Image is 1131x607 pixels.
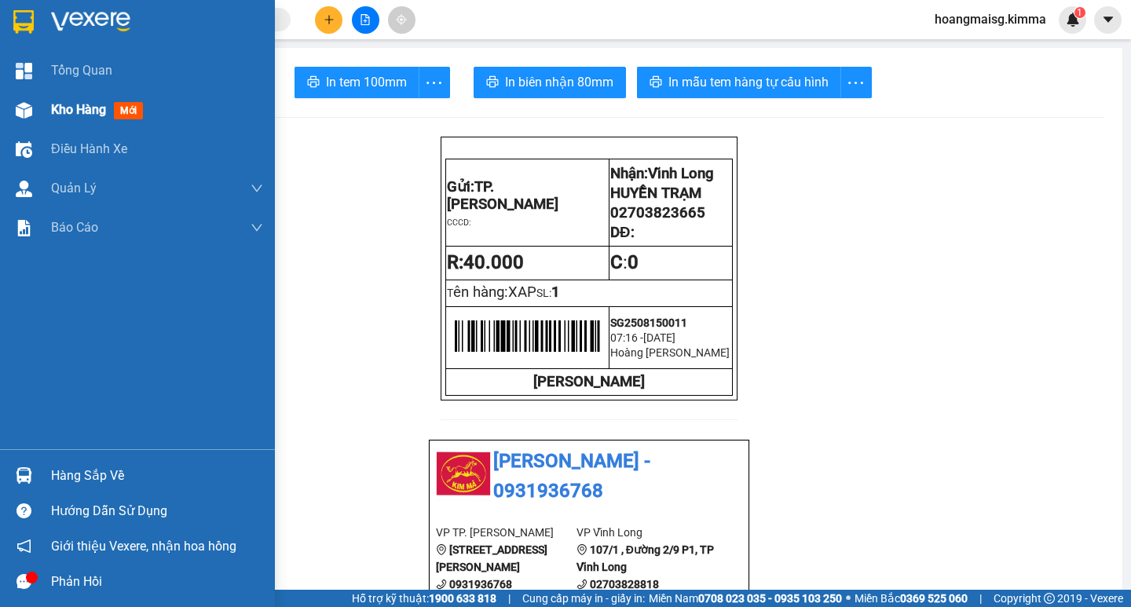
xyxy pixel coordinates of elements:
[360,14,371,25] span: file-add
[324,14,335,25] span: plus
[436,543,547,573] b: [STREET_ADDRESS][PERSON_NAME]
[51,102,106,117] span: Kho hàng
[508,590,511,607] span: |
[650,75,662,90] span: printer
[436,579,447,590] span: phone
[643,331,675,344] span: [DATE]
[51,139,127,159] span: Điều hành xe
[326,72,407,92] span: In tem 100mm
[1066,13,1080,27] img: icon-new-feature
[610,224,634,241] span: DĐ:
[419,67,450,98] button: more
[13,10,34,34] img: logo-vxr
[922,9,1059,29] span: hoangmaisg.kimma
[1077,7,1082,18] span: 1
[114,102,143,119] span: mới
[610,251,639,273] span: :
[449,578,512,591] b: 0931936768
[51,178,97,198] span: Quản Lý
[51,570,263,594] div: Phản hồi
[16,467,32,484] img: warehouse-icon
[533,373,645,390] strong: [PERSON_NAME]
[16,181,32,197] img: warehouse-icon
[505,72,613,92] span: In biên nhận 80mm
[610,331,643,344] span: 07:16 -
[576,579,587,590] span: phone
[419,73,449,93] span: more
[610,185,701,202] span: HUYỀN TRẠM
[315,6,342,34] button: plus
[1044,593,1055,604] span: copyright
[295,67,419,98] button: printerIn tem 100mm
[979,590,982,607] span: |
[447,178,558,213] span: Gửi:
[698,592,842,605] strong: 0708 023 035 - 0935 103 250
[429,592,496,605] strong: 1900 633 818
[307,75,320,90] span: printer
[16,539,31,554] span: notification
[536,287,551,299] span: SL:
[251,182,263,195] span: down
[447,218,471,228] span: CCCD:
[855,590,968,607] span: Miền Bắc
[436,447,491,502] img: logo.jpg
[522,590,645,607] span: Cung cấp máy in - giấy in:
[51,60,112,80] span: Tổng Quan
[649,590,842,607] span: Miền Nam
[51,536,236,556] span: Giới thiệu Vexere, nhận hoa hồng
[1094,6,1122,34] button: caret-down
[16,574,31,589] span: message
[436,524,576,541] li: VP TP. [PERSON_NAME]
[610,346,730,359] span: Hoàng [PERSON_NAME]
[486,75,499,90] span: printer
[453,283,536,301] span: ên hàng:
[396,14,407,25] span: aim
[352,6,379,34] button: file-add
[16,102,32,119] img: warehouse-icon
[610,204,705,221] span: 02703823665
[463,251,524,273] span: 40.000
[251,221,263,234] span: down
[447,251,524,273] strong: R:
[576,524,717,541] li: VP Vĩnh Long
[610,165,714,182] span: Nhận:
[637,67,841,98] button: printerIn mẫu tem hàng tự cấu hình
[900,592,968,605] strong: 0369 525 060
[628,251,639,273] span: 0
[508,283,536,301] span: XAP
[51,464,263,488] div: Hàng sắp về
[436,447,742,506] li: [PERSON_NAME] - 0931936768
[576,544,587,555] span: environment
[474,67,626,98] button: printerIn biên nhận 80mm
[436,544,447,555] span: environment
[51,218,98,237] span: Báo cáo
[668,72,829,92] span: In mẫu tem hàng tự cấu hình
[551,283,560,301] span: 1
[840,67,872,98] button: more
[16,503,31,518] span: question-circle
[846,595,851,602] span: ⚪️
[447,287,536,299] span: T
[388,6,415,34] button: aim
[648,165,714,182] span: Vĩnh Long
[1074,7,1085,18] sup: 1
[841,73,871,93] span: more
[590,578,659,591] b: 02703828818
[16,141,32,158] img: warehouse-icon
[16,220,32,236] img: solution-icon
[576,543,714,573] b: 107/1 , Đường 2/9 P1, TP Vĩnh Long
[610,251,623,273] strong: C
[447,178,558,213] span: TP. [PERSON_NAME]
[1101,13,1115,27] span: caret-down
[610,316,687,329] span: SG2508150011
[51,499,263,523] div: Hướng dẫn sử dụng
[16,63,32,79] img: dashboard-icon
[352,590,496,607] span: Hỗ trợ kỹ thuật:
